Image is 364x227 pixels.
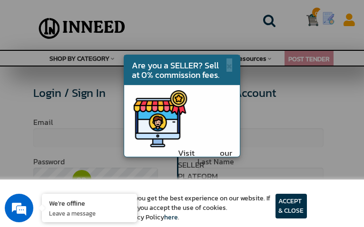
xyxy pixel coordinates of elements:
article: We use cookies to ensure you get the best experience on our website. If you continue on this page... [57,194,275,222]
article: ACCEPT & CLOSE [275,194,307,218]
span: × [226,58,232,72]
div: We're offline [49,199,130,208]
img: inneed-seller-icon.png [132,90,189,147]
h4: Are you a SELLER? Sell at 0% commission fees. [132,61,232,80]
p: Leave a message [49,209,130,218]
a: here [164,212,178,222]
